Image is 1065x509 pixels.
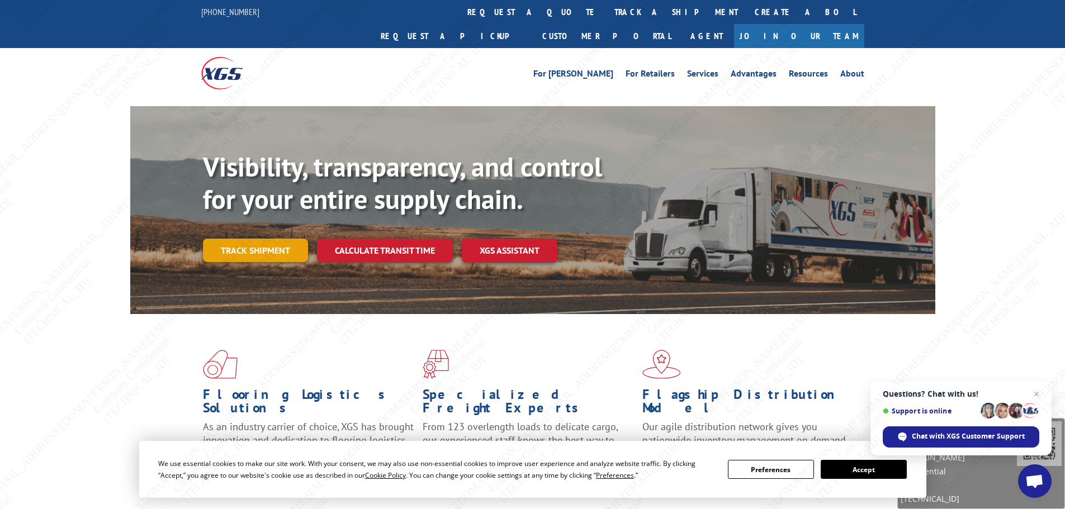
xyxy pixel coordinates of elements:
a: Track shipment [203,239,308,262]
a: For [PERSON_NAME] [533,69,613,82]
span: Confidential [901,465,1017,478]
span: Questions? Chat with us! [883,389,1039,398]
a: Join Our Team [734,24,864,48]
span: Preferences [596,470,634,480]
h1: Flooring Logistics Solutions [203,388,414,420]
img: xgs-icon-total-supply-chain-intelligence-red [203,350,238,379]
button: Accept [821,460,907,479]
div: Cookie Consent Prompt [139,441,926,498]
p: From 123 overlength loads to delicate cargo, our experienced staff knows the best way to move you... [423,420,634,470]
b: Visibility, transparency, and control for your entire supply chain. [203,149,602,216]
span: [DATE] [901,478,1017,492]
span: Chat with XGS Customer Support [912,431,1025,441]
a: [PHONE_NUMBER] [201,6,259,17]
a: About [840,69,864,82]
span: Cookie Policy [365,470,406,480]
a: Calculate transit time [317,239,453,263]
a: Customer Portal [534,24,679,48]
span: Chat with XGS Customer Support [883,426,1039,448]
span: Support is online [883,407,977,415]
a: XGS ASSISTANT [462,239,557,263]
span: [TECHNICAL_ID] [901,492,1017,506]
div: We use essential cookies to make our site work. With your consent, we may also use non-essential ... [158,458,714,481]
a: For Retailers [626,69,675,82]
span: Our agile distribution network gives you nationwide inventory management on demand. [642,420,848,446]
a: Agent [679,24,734,48]
h1: Flagship Distribution Model [642,388,854,420]
a: Request a pickup [372,24,534,48]
a: Open chat [1018,464,1052,498]
img: xgs-icon-flagship-distribution-model-red [642,350,681,379]
a: Services [687,69,718,82]
img: xgs-icon-focused-on-flooring-red [423,350,449,379]
a: Advantages [731,69,777,82]
span: As an industry carrier of choice, XGS has brought innovation and dedication to flooring logistics... [203,420,414,460]
a: Resources [789,69,828,82]
button: Preferences [728,460,814,479]
h1: Specialized Freight Experts [423,388,634,420]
